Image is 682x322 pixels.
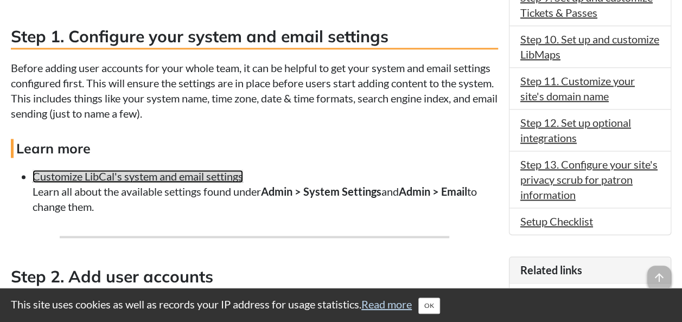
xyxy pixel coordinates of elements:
a: Step 11. Customize your site's domain name [520,74,635,102]
span: arrow_upward [647,266,671,289]
h3: Step 2. Add user accounts [11,265,498,289]
a: Step 12. Set up optional integrations [520,116,631,144]
strong: Admin > System Settings [261,185,381,198]
a: Read more [361,298,412,311]
p: Before adding user accounts for your whole team, it can be helpful to get your system and email s... [11,60,498,121]
a: Step 13. Configure your site's privacy scrub for patron information [520,158,658,201]
h4: Learn more [11,139,498,158]
button: Close [418,298,440,314]
h3: Step 1. Configure your system and email settings [11,25,498,49]
span: Related links [520,263,582,276]
a: Customize LibCal's system and email settings [33,170,243,183]
a: arrow_upward [647,267,671,280]
a: Step 10. Set up and customize LibMaps [520,33,659,61]
a: Setup Checklist [520,215,593,228]
li: Learn all about the available settings found under and to change them. [33,169,498,214]
strong: Admin > Email [399,185,467,198]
